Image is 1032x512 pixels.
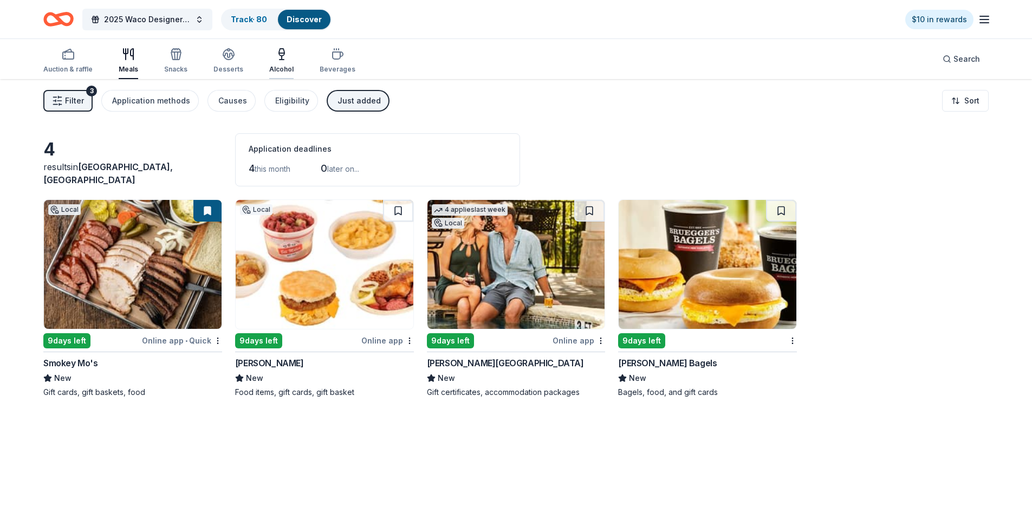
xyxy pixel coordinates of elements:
div: Food items, gift cards, gift basket [235,387,414,398]
span: New [629,372,646,385]
div: Application deadlines [249,142,507,155]
div: Snacks [164,65,187,74]
div: 4 applies last week [432,204,508,216]
div: Auction & raffle [43,65,93,74]
div: [PERSON_NAME] [235,357,304,370]
span: New [438,372,455,385]
a: $10 in rewards [905,10,973,29]
button: Sort [942,90,989,112]
button: Search [934,48,989,70]
div: Beverages [320,65,355,74]
button: Causes [207,90,256,112]
span: 2025 Waco Designer Purse BIngo [104,13,191,26]
a: Image for Bruegger's Bagels9days left[PERSON_NAME] BagelsNewBagels, food, and gift cards [618,199,797,398]
a: Image for La Cantera Resort & Spa4 applieslast weekLocal9days leftOnline app[PERSON_NAME][GEOGRAP... [427,199,606,398]
span: • [185,336,187,345]
button: Auction & raffle [43,43,93,79]
div: Causes [218,94,247,107]
button: Meals [119,43,138,79]
span: 4 [249,163,255,174]
img: Image for Smokey Mo's [44,200,222,329]
button: Track· 80Discover [221,9,332,30]
button: Just added [327,90,390,112]
div: 3 [86,86,97,96]
div: Gift certificates, accommodation packages [427,387,606,398]
a: Image for Smokey Mo'sLocal9days leftOnline app•QuickSmokey Mo'sNewGift cards, gift baskets, food [43,199,222,398]
button: Desserts [213,43,243,79]
div: Meals [119,65,138,74]
a: Track· 80 [231,15,267,24]
div: Local [48,204,81,215]
span: this month [255,164,290,173]
div: 9 days left [235,333,282,348]
span: in [43,161,173,185]
div: Just added [337,94,381,107]
div: Alcohol [269,65,294,74]
span: Sort [964,94,979,107]
div: Local [240,204,272,215]
button: Beverages [320,43,355,79]
span: Search [953,53,980,66]
div: Bagels, food, and gift cards [618,387,797,398]
div: Gift cards, gift baskets, food [43,387,222,398]
div: 9 days left [618,333,665,348]
button: Application methods [101,90,199,112]
button: Filter3 [43,90,93,112]
button: Snacks [164,43,187,79]
div: Local [432,218,464,229]
img: Image for Bill Miller [236,200,413,329]
span: 0 [321,163,327,174]
span: New [246,372,263,385]
a: Home [43,7,74,32]
button: Alcohol [269,43,294,79]
a: Discover [287,15,322,24]
div: [PERSON_NAME] Bagels [618,357,717,370]
div: 9 days left [43,333,90,348]
img: Image for La Cantera Resort & Spa [427,200,605,329]
div: Desserts [213,65,243,74]
div: 4 [43,139,222,160]
a: Image for Bill MillerLocal9days leftOnline app[PERSON_NAME]NewFood items, gift cards, gift basket [235,199,414,398]
img: Image for Bruegger's Bagels [619,200,796,329]
div: Smokey Mo's [43,357,98,370]
button: 2025 Waco Designer Purse BIngo [82,9,212,30]
div: Eligibility [275,94,309,107]
span: later on... [327,164,359,173]
span: New [54,372,72,385]
div: [PERSON_NAME][GEOGRAPHIC_DATA] [427,357,584,370]
div: Online app [553,334,605,347]
span: [GEOGRAPHIC_DATA], [GEOGRAPHIC_DATA] [43,161,173,185]
div: Online app [361,334,414,347]
div: Online app Quick [142,334,222,347]
span: Filter [65,94,84,107]
div: Application methods [112,94,190,107]
div: results [43,160,222,186]
div: 9 days left [427,333,474,348]
button: Eligibility [264,90,318,112]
